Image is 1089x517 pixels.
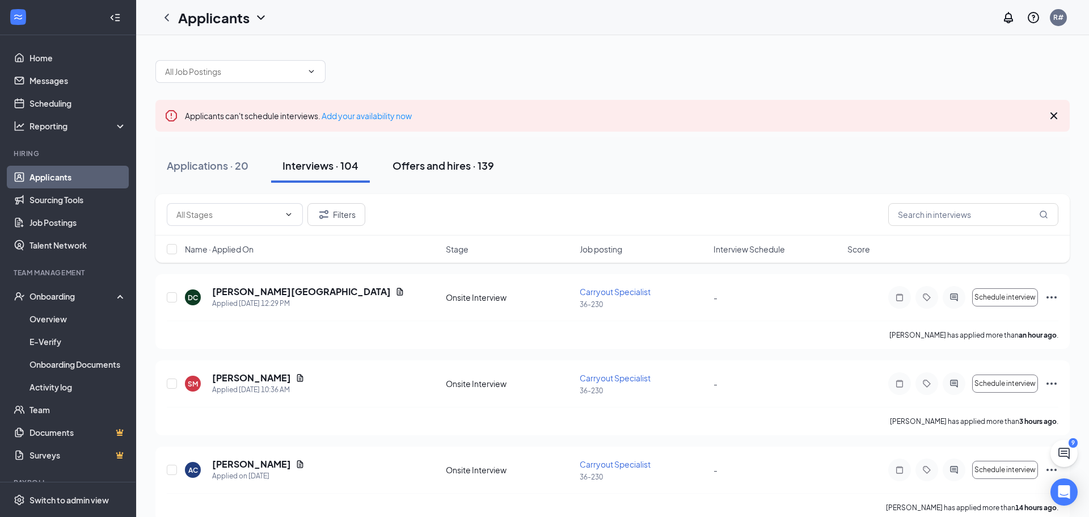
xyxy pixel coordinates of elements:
[14,291,25,302] svg: UserCheck
[893,293,906,302] svg: Note
[1069,438,1078,448] div: 9
[890,417,1058,426] p: [PERSON_NAME] has applied more than .
[29,211,126,234] a: Job Postings
[847,243,870,255] span: Score
[212,298,404,309] div: Applied [DATE] 12:29 PM
[446,464,573,476] div: Onsite Interview
[580,287,651,297] span: Carryout Specialist
[29,494,109,506] div: Switch to admin view
[1027,11,1040,24] svg: QuestionInfo
[164,109,178,123] svg: Error
[188,293,198,302] div: DC
[1050,478,1078,506] div: Open Intercom Messenger
[212,285,391,298] h5: [PERSON_NAME][GEOGRAPHIC_DATA]
[1015,503,1057,512] b: 14 hours ago
[714,379,717,389] span: -
[212,470,305,482] div: Applied on [DATE]
[296,460,305,469] svg: Document
[893,379,906,388] svg: Note
[889,330,1058,340] p: [PERSON_NAME] has applied more than .
[29,166,126,188] a: Applicants
[29,444,126,466] a: SurveysCrown
[893,465,906,474] svg: Note
[165,65,302,78] input: All Job Postings
[188,465,198,475] div: AC
[29,69,126,92] a: Messages
[1019,417,1057,426] b: 3 hours ago
[972,288,1038,306] button: Schedule interview
[947,465,961,474] svg: ActiveChat
[1045,463,1058,477] svg: Ellipses
[1045,377,1058,390] svg: Ellipses
[974,466,1036,474] span: Schedule interview
[212,372,291,384] h5: [PERSON_NAME]
[29,353,126,376] a: Onboarding Documents
[12,11,24,23] svg: WorkstreamLogo
[185,111,412,121] span: Applicants can't schedule interviews.
[1053,12,1063,22] div: R#
[974,293,1036,301] span: Schedule interview
[296,373,305,383] svg: Document
[974,380,1036,388] span: Schedule interview
[322,111,412,121] a: Add your availability now
[920,379,934,388] svg: Tag
[307,203,365,226] button: Filter Filters
[178,8,250,27] h1: Applicants
[392,158,494,173] div: Offers and hires · 139
[580,300,707,309] p: 36-230
[307,67,316,76] svg: ChevronDown
[167,158,248,173] div: Applications · 20
[1019,331,1057,339] b: an hour ago
[14,478,124,487] div: Payroll
[212,458,291,470] h5: [PERSON_NAME]
[14,268,124,278] div: Team Management
[188,379,198,389] div: SM
[317,208,331,221] svg: Filter
[176,208,280,221] input: All Stages
[580,243,622,255] span: Job posting
[947,293,961,302] svg: ActiveChat
[160,11,174,24] svg: ChevronLeft
[580,386,707,396] p: 36-230
[1057,447,1071,460] svg: ChatActive
[29,376,126,398] a: Activity log
[185,243,254,255] span: Name · Applied On
[714,243,785,255] span: Interview Schedule
[254,11,268,24] svg: ChevronDown
[29,234,126,257] a: Talent Network
[580,373,651,383] span: Carryout Specialist
[29,47,126,69] a: Home
[446,243,468,255] span: Stage
[284,210,293,219] svg: ChevronDown
[29,291,117,302] div: Onboarding
[29,308,126,330] a: Overview
[888,203,1058,226] input: Search in interviews
[109,12,121,23] svg: Collapse
[1045,291,1058,304] svg: Ellipses
[29,92,126,115] a: Scheduling
[14,149,124,158] div: Hiring
[947,379,961,388] svg: ActiveChat
[29,188,126,211] a: Sourcing Tools
[282,158,358,173] div: Interviews · 104
[1039,210,1048,219] svg: MagnifyingGlass
[29,398,126,421] a: Team
[1002,11,1015,24] svg: Notifications
[714,292,717,302] span: -
[714,465,717,475] span: -
[920,465,934,474] svg: Tag
[972,375,1038,393] button: Schedule interview
[29,330,126,353] a: E-Verify
[1047,109,1061,123] svg: Cross
[29,421,126,444] a: DocumentsCrown
[1050,440,1078,467] button: ChatActive
[920,293,934,302] svg: Tag
[14,494,25,506] svg: Settings
[886,503,1058,512] p: [PERSON_NAME] has applied more than .
[446,378,573,389] div: Onsite Interview
[446,292,573,303] div: Onsite Interview
[29,120,127,132] div: Reporting
[212,384,305,396] div: Applied [DATE] 10:36 AM
[580,459,651,469] span: Carryout Specialist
